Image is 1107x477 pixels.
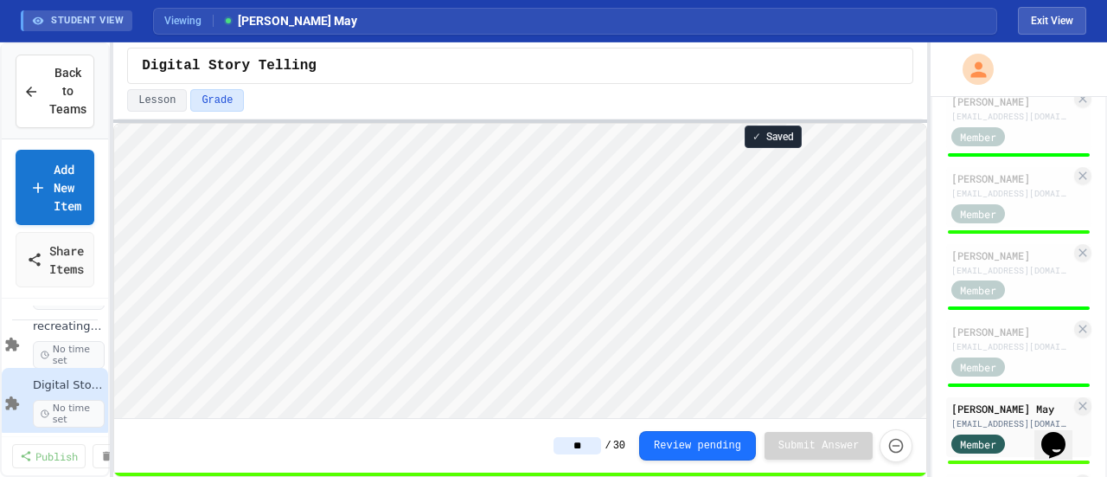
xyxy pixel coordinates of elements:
div: [EMAIL_ADDRESS][DOMAIN_NAME] [951,264,1071,277]
span: Member [960,282,996,298]
span: ✓ [752,130,761,144]
span: Saved [766,130,794,144]
span: Member [960,359,996,375]
span: Member [960,436,996,452]
a: Publish [12,444,86,468]
span: [PERSON_NAME] May [222,12,357,30]
a: Delete [93,444,160,468]
button: Back to Teams [16,55,94,128]
div: [PERSON_NAME] [951,171,1071,186]
button: Grade [190,89,244,112]
div: My Account [944,49,998,89]
span: Member [960,129,996,145]
iframe: Snap! Programming Environment [114,124,926,418]
div: [PERSON_NAME] [951,324,1071,339]
span: 30 [613,439,625,453]
span: Submit Answer [778,439,860,453]
div: [EMAIL_ADDRESS][DOMAIN_NAME] [951,110,1071,123]
button: Submit Answer [765,432,873,460]
div: [EMAIL_ADDRESS][DOMAIN_NAME] [951,340,1071,353]
a: Add New Item [16,150,94,225]
span: Member [960,206,996,222]
span: Viewing [164,13,214,29]
iframe: chat widget [1034,408,1090,460]
div: [EMAIL_ADDRESS][DOMAIN_NAME] [951,187,1071,200]
span: No time set [33,400,105,428]
div: [EMAIL_ADDRESS][DOMAIN_NAME] [951,417,1071,430]
button: Lesson [127,89,187,112]
div: [PERSON_NAME] May [951,401,1071,416]
a: Share Items [16,232,94,287]
span: Back to Teams [49,64,86,119]
span: Digital Story Telling [33,378,105,393]
span: / [605,439,611,453]
div: [PERSON_NAME] [951,93,1071,109]
button: Exit student view [1018,7,1086,35]
div: [PERSON_NAME] [951,248,1071,263]
span: No time set [33,341,105,369]
button: Force resubmission of student's answer (Admin only) [880,429,912,462]
span: recreating abstract art [33,319,105,334]
button: Review pending [639,431,756,461]
span: Digital Story Telling [142,55,317,76]
span: STUDENT VIEW [51,14,124,29]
